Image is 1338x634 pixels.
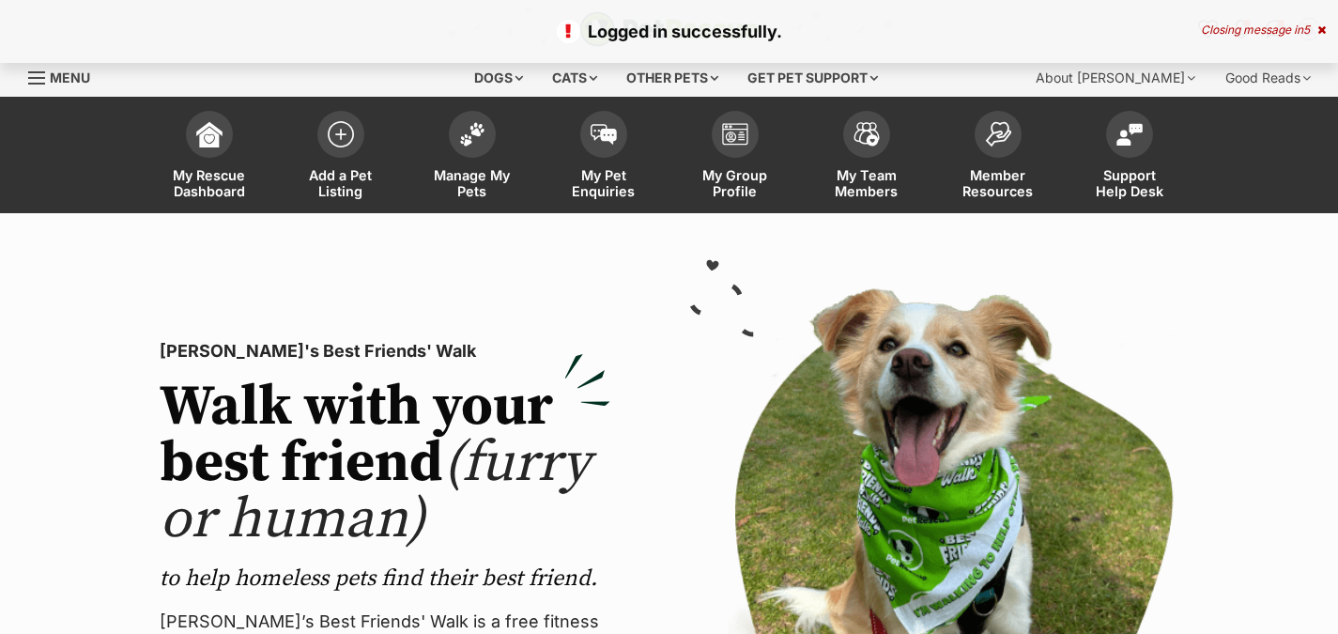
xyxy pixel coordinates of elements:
a: Support Help Desk [1064,101,1195,213]
span: Member Resources [956,167,1040,199]
div: About [PERSON_NAME] [1023,59,1208,97]
img: group-profile-icon-3fa3cf56718a62981997c0bc7e787c4b2cf8bcc04b72c1350f741eb67cf2f40e.svg [722,123,748,146]
img: dashboard-icon-eb2f2d2d3e046f16d808141f083e7271f6b2e854fb5c12c21221c1fb7104beca.svg [196,121,223,147]
div: Other pets [613,59,731,97]
h2: Walk with your best friend [160,379,610,549]
a: Member Resources [932,101,1064,213]
span: Support Help Desk [1087,167,1172,199]
a: Manage My Pets [407,101,538,213]
a: My Team Members [801,101,932,213]
div: Get pet support [734,59,891,97]
span: Manage My Pets [430,167,515,199]
img: team-members-icon-5396bd8760b3fe7c0b43da4ab00e1e3bb1a5d9ba89233759b79545d2d3fc5d0d.svg [854,122,880,147]
img: add-pet-listing-icon-0afa8454b4691262ce3f59096e99ab1cd57d4a30225e0717b998d2c9b9846f56.svg [328,121,354,147]
span: Menu [50,70,90,85]
img: help-desk-icon-fdf02630f3aa405de69fd3d07c3f3aa587a6932b1a1747fa1d2bba05be0121f9.svg [1116,123,1143,146]
p: [PERSON_NAME]'s Best Friends' Walk [160,338,610,364]
a: My Rescue Dashboard [144,101,275,213]
a: Add a Pet Listing [275,101,407,213]
span: My Pet Enquiries [561,167,646,199]
span: (furry or human) [160,428,591,555]
span: My Rescue Dashboard [167,167,252,199]
p: to help homeless pets find their best friend. [160,564,610,594]
img: manage-my-pets-icon-02211641906a0b7f246fdf0571729dbe1e7629f14944591b6c1af311fb30b64b.svg [459,122,485,147]
span: Add a Pet Listing [299,167,383,199]
a: Menu [28,59,103,93]
span: My Team Members [824,167,909,199]
a: My Group Profile [669,101,801,213]
span: My Group Profile [693,167,777,199]
img: member-resources-icon-8e73f808a243e03378d46382f2149f9095a855e16c252ad45f914b54edf8863c.svg [985,121,1011,147]
div: Cats [539,59,610,97]
div: Dogs [461,59,536,97]
img: pet-enquiries-icon-7e3ad2cf08bfb03b45e93fb7055b45f3efa6380592205ae92323e6603595dc1f.svg [591,124,617,145]
a: My Pet Enquiries [538,101,669,213]
div: Good Reads [1212,59,1324,97]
